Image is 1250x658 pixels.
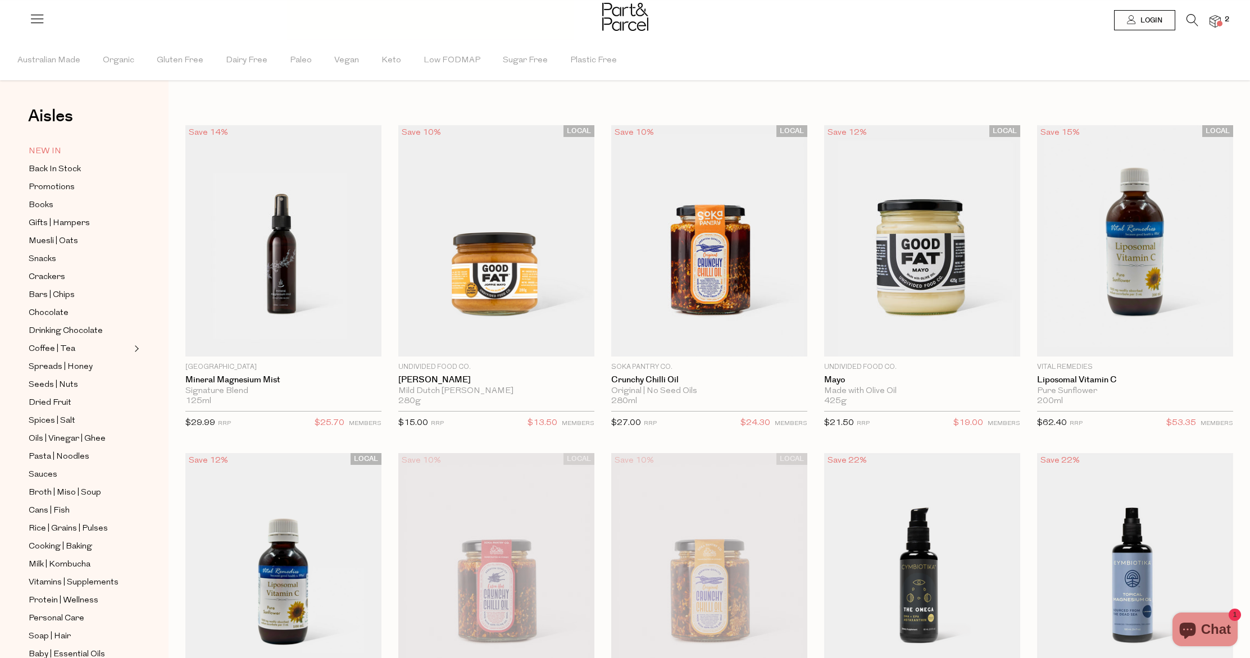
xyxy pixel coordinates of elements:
a: Crackers [29,270,131,284]
div: Pure Sunflower [1037,386,1233,396]
span: 280g [398,396,421,406]
a: Gifts | Hampers [29,216,131,230]
a: Spreads | Honey [29,360,131,374]
div: Signature Blend [185,386,381,396]
a: Chocolate [29,306,131,320]
a: Back In Stock [29,162,131,176]
span: LOCAL [563,453,594,465]
span: Chocolate [29,307,69,320]
a: Login [1114,10,1175,30]
a: Coffee | Tea [29,342,131,356]
img: Mineral Magnesium Mist [185,125,381,357]
span: Login [1138,16,1162,25]
div: Save 10% [611,453,657,468]
span: $15.00 [398,419,428,427]
a: Rice | Grains | Pulses [29,522,131,536]
small: RRP [431,421,444,427]
span: Gluten Free [157,41,203,80]
small: MEMBERS [349,421,381,427]
div: Original | No Seed Oils [611,386,807,396]
span: Promotions [29,181,75,194]
div: Save 12% [185,453,231,468]
div: Save 10% [611,125,657,140]
a: Seeds | Nuts [29,378,131,392]
span: Paleo [290,41,312,80]
span: Back In Stock [29,163,81,176]
span: Broth | Miso | Soup [29,486,101,500]
span: Sugar Free [503,41,548,80]
span: LOCAL [351,453,381,465]
span: LOCAL [1202,125,1233,137]
div: Save 22% [824,453,870,468]
span: Protein | Wellness [29,594,98,607]
span: 425g [824,396,847,406]
span: Books [29,199,53,212]
a: [PERSON_NAME] [398,375,594,385]
span: Personal Care [29,612,84,625]
span: Sauces [29,468,57,482]
p: Undivided Food Co. [824,362,1020,372]
img: Joppie Mayo [398,125,594,357]
span: Coffee | Tea [29,342,75,356]
small: MEMBERS [988,421,1020,427]
span: NEW IN [29,145,61,158]
small: RRP [857,421,870,427]
span: $27.00 [611,419,641,427]
span: $62.40 [1037,419,1067,427]
small: MEMBERS [1201,421,1233,427]
span: Seeds | Nuts [29,378,78,392]
a: Cooking | Baking [29,540,131,554]
a: NEW IN [29,144,131,158]
a: Protein | Wellness [29,593,131,607]
inbox-online-store-chat: Shopify online store chat [1169,613,1241,649]
span: LOCAL [776,453,807,465]
div: Save 15% [1037,125,1083,140]
span: Gifts | Hampers [29,217,90,230]
span: Vitamins | Supplements [29,576,119,590]
a: Oils | Vinegar | Ghee [29,432,131,446]
div: Save 10% [398,453,444,468]
a: Mayo [824,375,1020,385]
p: Vital Remedies [1037,362,1233,372]
span: Drinking Chocolate [29,325,103,338]
p: Undivided Food Co. [398,362,594,372]
span: $13.50 [528,416,557,431]
span: 125ml [185,396,211,406]
span: 2 [1222,15,1232,25]
span: 280ml [611,396,637,406]
span: $29.99 [185,419,215,427]
div: Save 12% [824,125,870,140]
a: Cans | Fish [29,504,131,518]
a: 2 [1210,15,1221,27]
a: Muesli | Oats [29,234,131,248]
span: LOCAL [989,125,1020,137]
img: Crunchy Chilli Oil [611,125,807,357]
span: Crackers [29,271,65,284]
a: Snacks [29,252,131,266]
span: Oils | Vinegar | Ghee [29,432,106,446]
a: Personal Care [29,611,131,625]
span: Pasta | Noodles [29,450,89,464]
p: [GEOGRAPHIC_DATA] [185,362,381,372]
span: $19.00 [953,416,983,431]
small: MEMBERS [775,421,807,427]
span: Spreads | Honey [29,360,93,374]
a: Mineral Magnesium Mist [185,375,381,385]
span: Rice | Grains | Pulses [29,522,108,536]
a: Aisles [28,108,73,136]
span: Milk | Kombucha [29,558,90,572]
span: $53.35 [1166,416,1196,431]
div: Mild Dutch [PERSON_NAME] [398,386,594,396]
a: Spices | Salt [29,414,131,428]
span: Bars | Chips [29,289,75,302]
a: Drinking Chocolate [29,324,131,338]
div: Save 14% [185,125,231,140]
img: Mayo [824,125,1020,357]
span: $21.50 [824,419,854,427]
a: Dried Fruit [29,396,131,410]
a: Crunchy Chilli Oil [611,375,807,385]
a: Liposomal Vitamin C [1037,375,1233,385]
span: Cooking | Baking [29,540,92,554]
span: Organic [103,41,134,80]
a: Broth | Miso | Soup [29,486,131,500]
